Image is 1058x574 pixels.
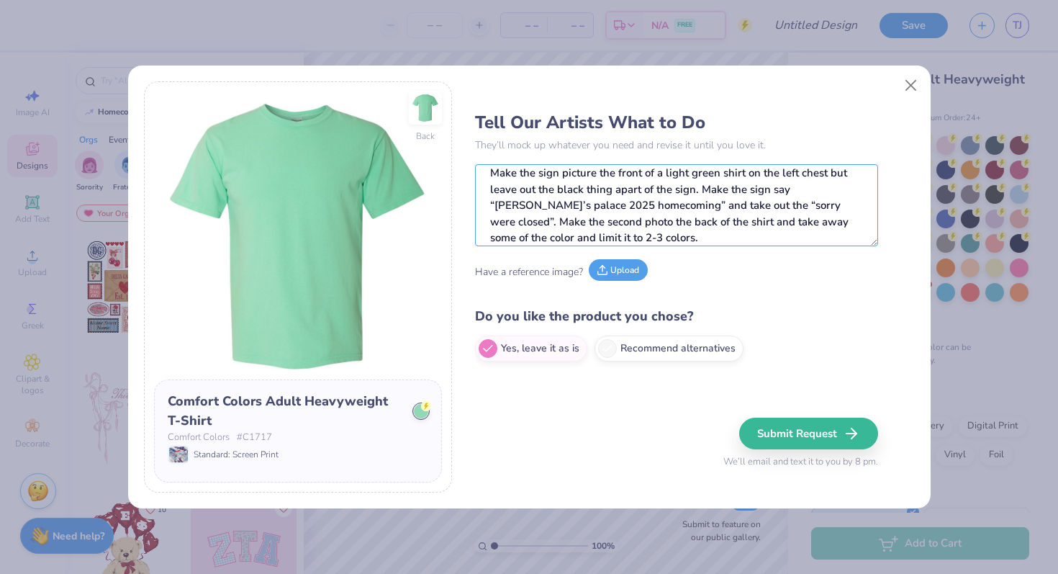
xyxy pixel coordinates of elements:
[475,336,587,362] label: Yes, leave it as is
[168,431,230,445] span: Comfort Colors
[723,455,878,470] span: We’ll email and text it to you by 8 pm.
[475,306,878,327] h4: Do you like the product you chose?
[475,264,583,279] span: Have a reference image?
[897,71,924,99] button: Close
[168,392,402,431] div: Comfort Colors Adult Heavyweight T-Shirt
[237,431,272,445] span: # C1717
[416,130,435,143] div: Back
[594,336,743,362] label: Recommend alternatives
[475,138,878,153] p: They’ll mock up whatever you need and revise it until you love it.
[194,448,279,461] span: Standard: Screen Print
[411,94,440,122] img: Back
[475,164,878,246] textarea: Make the sign picture the front of a light green shirt on the left chest but leave out the black ...
[475,112,878,133] h3: Tell Our Artists What to Do
[589,259,648,281] button: Upload
[739,418,878,449] button: Submit Request
[169,447,188,462] img: Standard: Screen Print
[154,91,442,380] img: Front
